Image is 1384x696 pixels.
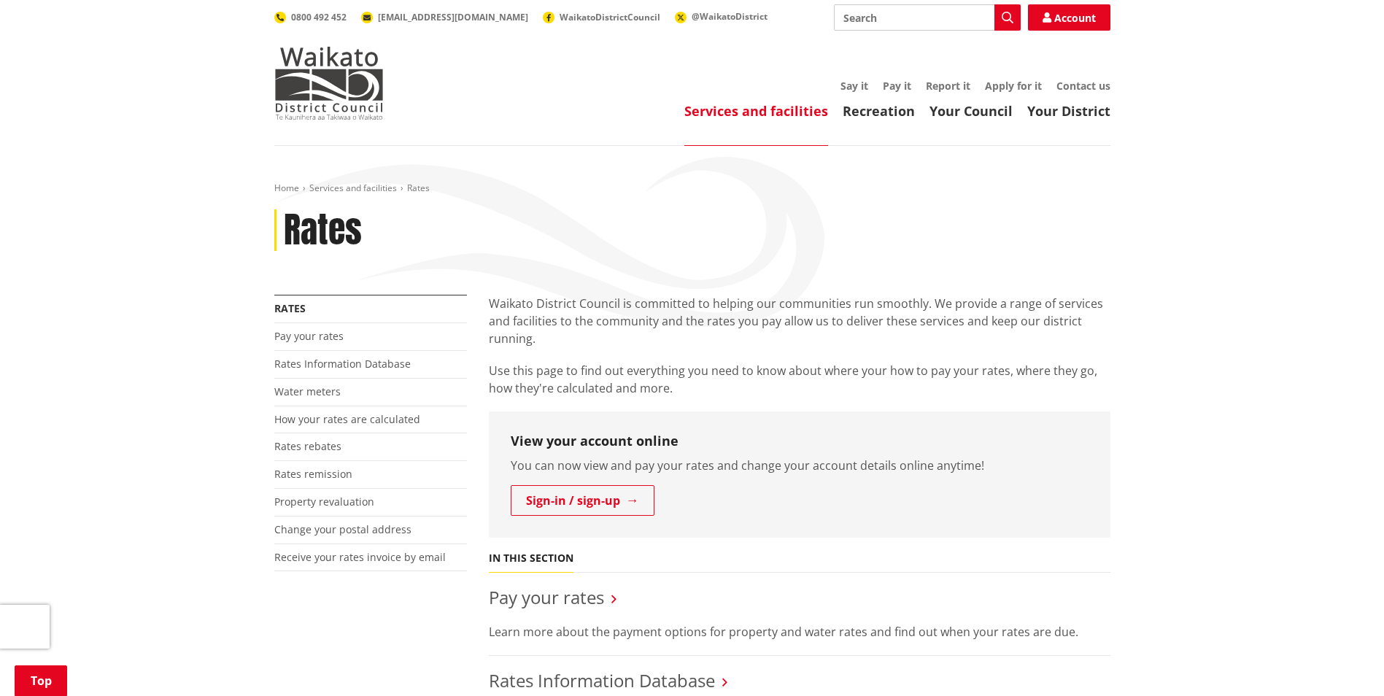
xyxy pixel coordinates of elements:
[985,79,1042,93] a: Apply for it
[378,11,528,23] span: [EMAIL_ADDRESS][DOMAIN_NAME]
[274,47,384,120] img: Waikato District Council - Te Kaunihera aa Takiwaa o Waikato
[1056,79,1110,93] a: Contact us
[274,412,420,426] a: How your rates are calculated
[834,4,1021,31] input: Search input
[511,457,1089,474] p: You can now view and pay your rates and change your account details online anytime!
[274,357,411,371] a: Rates Information Database
[929,102,1013,120] a: Your Council
[284,209,362,252] h1: Rates
[274,384,341,398] a: Water meters
[1028,4,1110,31] a: Account
[407,182,430,194] span: Rates
[274,301,306,315] a: Rates
[15,665,67,696] a: Top
[489,623,1110,641] p: Learn more about the payment options for property and water rates and find out when your rates ar...
[840,79,868,93] a: Say it
[291,11,347,23] span: 0800 492 452
[489,668,715,692] a: Rates Information Database
[274,439,341,453] a: Rates rebates
[274,522,411,536] a: Change your postal address
[489,362,1110,397] p: Use this page to find out everything you need to know about where your how to pay your rates, whe...
[692,10,768,23] span: @WaikatoDistrict
[274,11,347,23] a: 0800 492 452
[274,182,1110,195] nav: breadcrumb
[543,11,660,23] a: WaikatoDistrictCouncil
[274,182,299,194] a: Home
[361,11,528,23] a: [EMAIL_ADDRESS][DOMAIN_NAME]
[274,495,374,509] a: Property revaluation
[489,295,1110,347] p: Waikato District Council is committed to helping our communities run smoothly. We provide a range...
[274,550,446,564] a: Receive your rates invoice by email
[684,102,828,120] a: Services and facilities
[511,433,1089,449] h3: View your account online
[274,329,344,343] a: Pay your rates
[489,585,604,609] a: Pay your rates
[511,485,654,516] a: Sign-in / sign-up
[489,552,573,565] h5: In this section
[309,182,397,194] a: Services and facilities
[1027,102,1110,120] a: Your District
[843,102,915,120] a: Recreation
[675,10,768,23] a: @WaikatoDistrict
[560,11,660,23] span: WaikatoDistrictCouncil
[883,79,911,93] a: Pay it
[926,79,970,93] a: Report it
[274,467,352,481] a: Rates remission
